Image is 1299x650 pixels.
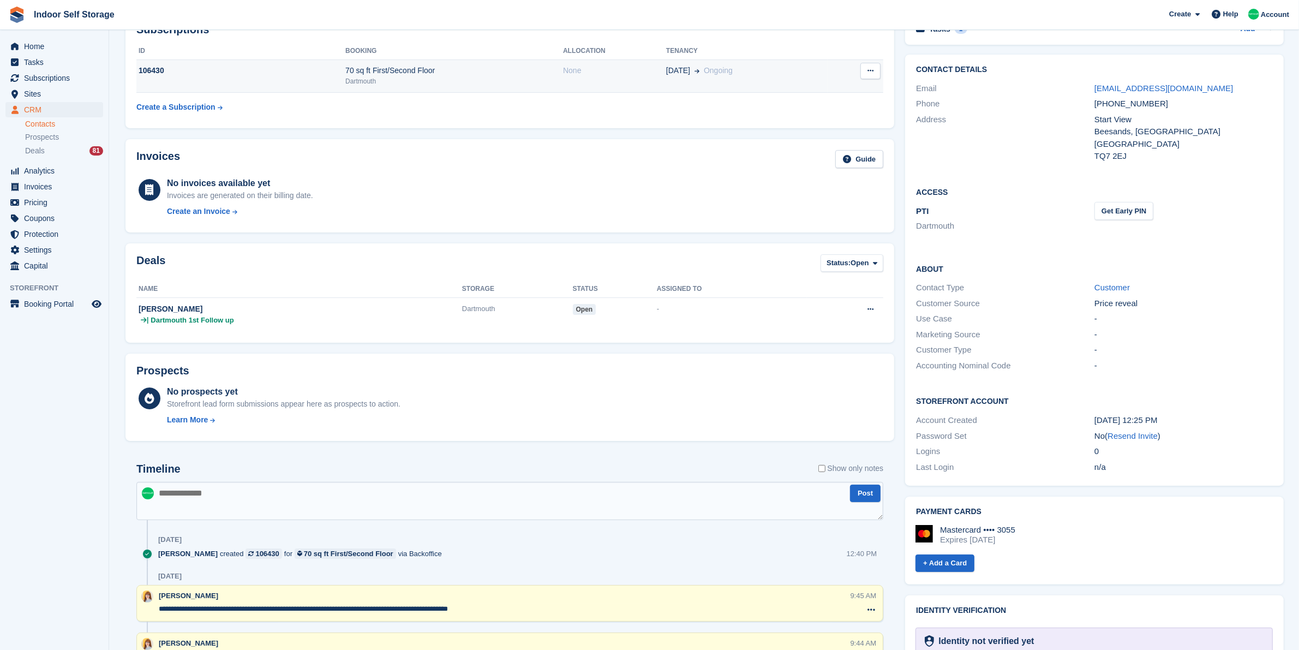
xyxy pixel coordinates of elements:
[167,190,313,201] div: Invoices are generated on their billing date.
[255,548,279,559] div: 106430
[25,145,103,157] a: Deals 81
[573,281,657,298] th: Status
[1094,202,1153,220] button: Get Early PIN
[916,65,1273,74] h2: Contact Details
[916,186,1273,197] h2: Access
[136,463,181,475] h2: Timeline
[5,296,103,312] a: menu
[462,303,573,314] div: Dartmouth
[916,414,1094,427] div: Account Created
[1094,138,1273,151] div: [GEOGRAPHIC_DATA]
[916,282,1094,294] div: Contact Type
[24,296,89,312] span: Booking Portal
[167,206,230,217] div: Create an Invoice
[563,65,666,76] div: None
[10,283,109,294] span: Storefront
[1094,414,1273,427] div: [DATE] 12:25 PM
[24,242,89,258] span: Settings
[345,43,563,60] th: Booking
[916,395,1273,406] h2: Storefront Account
[304,548,393,559] div: 70 sq ft First/Second Floor
[24,70,89,86] span: Subscriptions
[24,258,89,273] span: Capital
[89,146,103,156] div: 81
[5,179,103,194] a: menu
[167,385,400,398] div: No prospects yet
[25,132,59,142] span: Prospects
[136,281,462,298] th: Name
[916,329,1094,341] div: Marketing Source
[1223,9,1238,20] span: Help
[345,76,563,86] div: Dartmouth
[24,39,89,54] span: Home
[818,463,884,474] label: Show only notes
[916,313,1094,325] div: Use Case
[159,592,218,600] span: [PERSON_NAME]
[916,98,1094,110] div: Phone
[5,102,103,117] a: menu
[851,591,877,601] div: 9:45 AM
[916,114,1094,163] div: Address
[916,606,1273,615] h2: Identity verification
[940,535,1015,545] div: Expires [DATE]
[704,66,733,75] span: Ongoing
[916,360,1094,372] div: Accounting Nominal Code
[25,119,103,129] a: Contacts
[29,5,119,23] a: Indoor Self Storage
[563,43,666,60] th: Allocation
[1094,344,1273,356] div: -
[246,548,282,559] a: 106430
[915,525,933,542] img: Mastercard Logo
[1094,430,1273,443] div: No
[24,179,89,194] span: Invoices
[147,315,148,326] span: |
[940,525,1015,535] div: Mastercard •••• 3055
[1108,431,1158,440] a: Resend Invite
[1094,84,1233,93] a: [EMAIL_ADDRESS][DOMAIN_NAME]
[24,226,89,242] span: Protection
[934,635,1034,648] div: Identity not verified yet
[1094,114,1273,126] div: Start View
[1094,360,1273,372] div: -
[851,258,869,269] span: Open
[835,150,883,168] a: Guide
[1094,313,1273,325] div: -
[24,195,89,210] span: Pricing
[1261,9,1289,20] span: Account
[24,86,89,102] span: Sites
[295,548,396,559] a: 70 sq ft First/Second Floor
[158,548,447,559] div: created for via Backoffice
[462,281,573,298] th: Storage
[5,70,103,86] a: menu
[847,548,877,559] div: 12:40 PM
[916,344,1094,356] div: Customer Type
[818,463,825,474] input: Show only notes
[5,211,103,226] a: menu
[9,7,25,23] img: stora-icon-8386f47178a22dfd0bd8f6a31ec36ba5ce8667c1dd55bd0f319d3a0aa187defe.svg
[136,65,345,76] div: 106430
[136,254,165,275] h2: Deals
[573,304,596,315] span: open
[5,258,103,273] a: menu
[24,163,89,178] span: Analytics
[657,281,807,298] th: Assigned to
[1094,126,1273,138] div: Beesands, [GEOGRAPHIC_DATA]
[142,487,154,499] img: Helen Nicholls
[916,445,1094,458] div: Logins
[158,535,182,544] div: [DATE]
[136,150,180,168] h2: Invoices
[5,163,103,178] a: menu
[167,177,313,190] div: No invoices available yet
[916,82,1094,95] div: Email
[25,132,103,143] a: Prospects
[25,146,45,156] span: Deals
[159,639,218,647] span: [PERSON_NAME]
[916,430,1094,443] div: Password Set
[136,365,189,377] h2: Prospects
[5,39,103,54] a: menu
[151,315,234,326] span: Dartmouth 1st Follow up
[24,102,89,117] span: CRM
[141,591,153,603] img: Joanne Smith
[158,548,218,559] span: [PERSON_NAME]
[916,461,1094,474] div: Last Login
